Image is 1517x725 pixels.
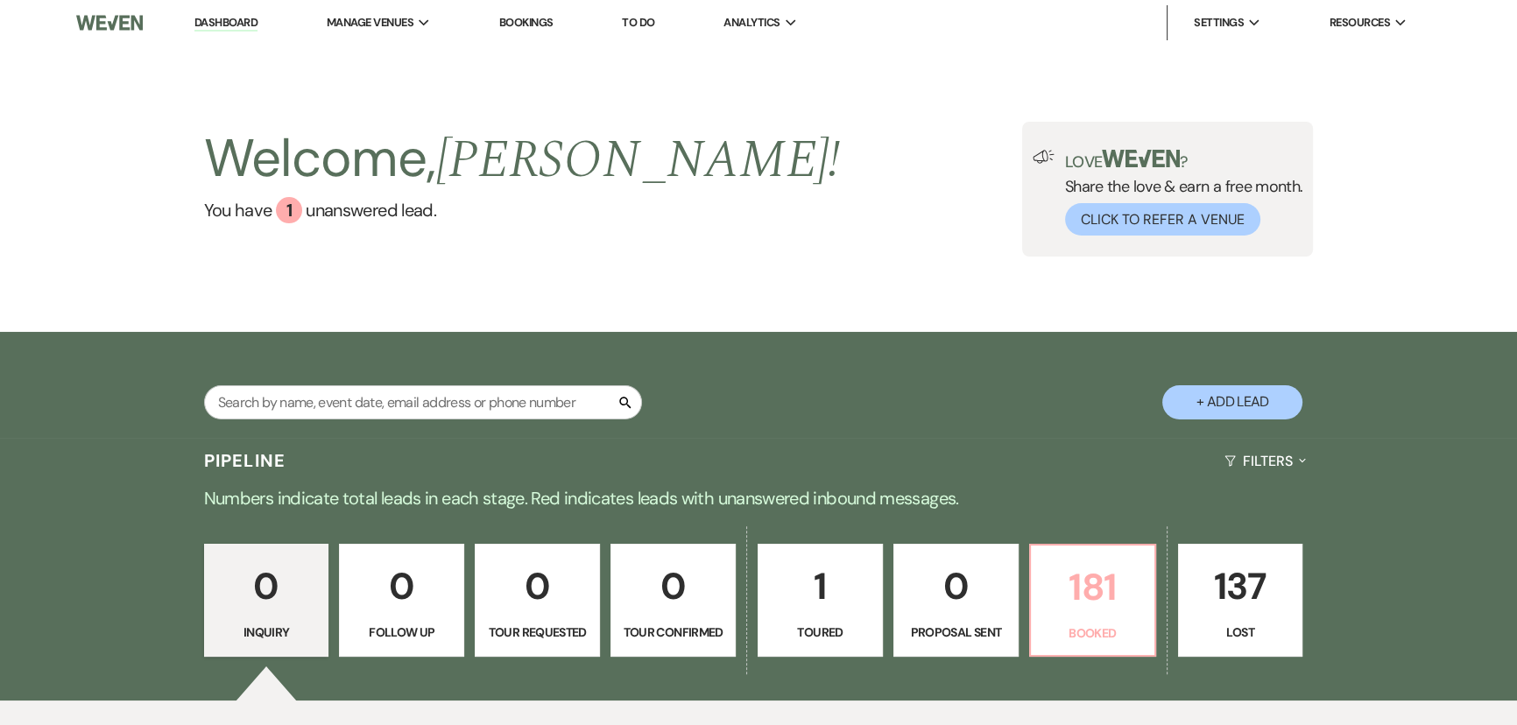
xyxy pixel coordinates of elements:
[622,15,654,30] a: To Do
[758,544,883,658] a: 1Toured
[1189,623,1292,642] p: Lost
[905,557,1007,616] p: 0
[1178,544,1303,658] a: 137Lost
[1189,557,1292,616] p: 137
[204,544,329,658] a: 0Inquiry
[769,623,871,642] p: Toured
[215,557,318,616] p: 0
[1033,150,1055,164] img: loud-speaker-illustration.svg
[1041,558,1144,616] p: 181
[204,197,841,223] a: You have 1 unanswered lead.
[1102,150,1180,167] img: weven-logo-green.svg
[1065,203,1260,236] button: Click to Refer a Venue
[475,544,600,658] a: 0Tour Requested
[204,448,286,473] h3: Pipeline
[350,557,453,616] p: 0
[610,544,736,658] a: 0Tour Confirmed
[1055,150,1303,236] div: Share the love & earn a free month.
[327,14,413,32] span: Manage Venues
[350,623,453,642] p: Follow Up
[486,623,589,642] p: Tour Requested
[622,557,724,616] p: 0
[339,544,464,658] a: 0Follow Up
[215,623,318,642] p: Inquiry
[486,557,589,616] p: 0
[204,122,841,197] h2: Welcome,
[1065,150,1303,170] p: Love ?
[622,623,724,642] p: Tour Confirmed
[194,15,258,32] a: Dashboard
[128,484,1389,512] p: Numbers indicate total leads in each stage. Red indicates leads with unanswered inbound messages.
[1029,544,1156,658] a: 181Booked
[76,4,143,41] img: Weven Logo
[499,15,554,30] a: Bookings
[893,544,1019,658] a: 0Proposal Sent
[1162,385,1302,419] button: + Add Lead
[723,14,780,32] span: Analytics
[1194,14,1244,32] span: Settings
[276,197,302,223] div: 1
[1041,623,1144,643] p: Booked
[905,623,1007,642] p: Proposal Sent
[1217,438,1313,484] button: Filters
[1330,14,1390,32] span: Resources
[435,120,840,201] span: [PERSON_NAME] !
[204,385,642,419] input: Search by name, event date, email address or phone number
[769,557,871,616] p: 1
